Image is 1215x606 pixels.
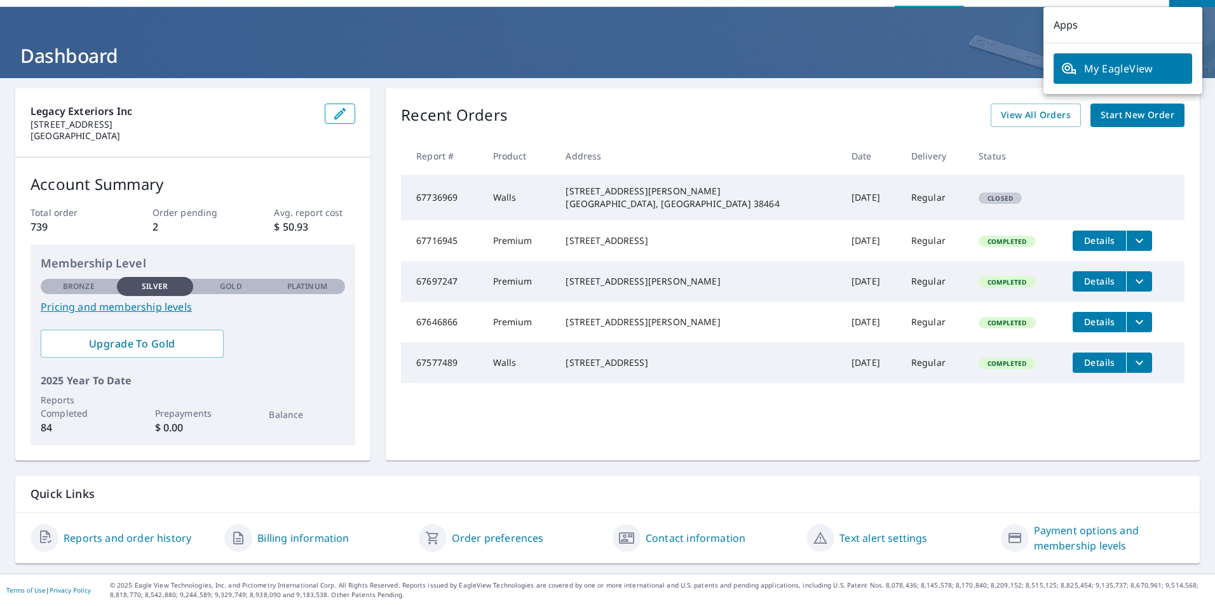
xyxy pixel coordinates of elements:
th: Delivery [901,137,968,175]
td: 67697247 [401,261,482,302]
a: Start New Order [1090,104,1184,127]
td: 67577489 [401,342,482,383]
td: Regular [901,220,968,261]
button: filesDropdownBtn-67646866 [1126,312,1152,332]
a: View All Orders [991,104,1081,127]
a: Terms of Use [6,586,46,595]
button: filesDropdownBtn-67716945 [1126,231,1152,251]
th: Address [555,137,841,175]
span: Completed [980,318,1034,327]
p: Prepayments [155,407,231,420]
span: Start New Order [1101,107,1174,123]
td: Regular [901,261,968,302]
td: Premium [483,302,556,342]
p: © 2025 Eagle View Technologies, Inc. and Pictometry International Corp. All Rights Reserved. Repo... [110,581,1209,600]
span: Details [1080,316,1118,328]
a: Billing information [257,530,349,546]
button: filesDropdownBtn-67577489 [1126,353,1152,373]
th: Product [483,137,556,175]
p: 84 [41,420,117,435]
a: Reports and order history [64,530,191,546]
td: [DATE] [841,220,901,261]
button: detailsBtn-67716945 [1073,231,1126,251]
p: [GEOGRAPHIC_DATA] [31,130,315,142]
td: [DATE] [841,302,901,342]
td: Regular [901,175,968,220]
td: Premium [483,220,556,261]
p: Balance [269,408,345,421]
button: detailsBtn-67697247 [1073,271,1126,292]
a: My EagleView [1054,53,1192,84]
a: Pricing and membership levels [41,299,345,314]
td: 67716945 [401,220,482,261]
div: [STREET_ADDRESS][PERSON_NAME] [GEOGRAPHIC_DATA], [GEOGRAPHIC_DATA] 38464 [566,185,831,210]
p: Recent Orders [401,104,508,127]
p: $ 50.93 [274,219,355,234]
th: Report # [401,137,482,175]
p: Bronze [63,281,95,292]
h1: Dashboard [15,43,1200,69]
p: Reports Completed [41,393,117,420]
p: Quick Links [31,486,1184,502]
span: Details [1080,356,1118,368]
div: [STREET_ADDRESS][PERSON_NAME] [566,275,831,288]
td: Regular [901,342,968,383]
p: Order pending [153,206,234,219]
span: Completed [980,359,1034,368]
p: 2025 Year To Date [41,373,345,388]
a: Upgrade To Gold [41,330,224,358]
p: 2 [153,219,234,234]
a: Text alert settings [839,530,927,546]
span: Completed [980,237,1034,246]
span: My EagleView [1061,61,1184,76]
div: [STREET_ADDRESS] [566,356,831,369]
span: Closed [980,194,1021,203]
th: Date [841,137,901,175]
div: [STREET_ADDRESS] [566,234,831,247]
p: Gold [220,281,241,292]
button: detailsBtn-67577489 [1073,353,1126,373]
button: filesDropdownBtn-67697247 [1126,271,1152,292]
div: [STREET_ADDRESS][PERSON_NAME] [566,316,831,328]
td: 67646866 [401,302,482,342]
p: Platinum [287,281,327,292]
a: Order preferences [452,530,544,546]
p: Silver [142,281,168,292]
a: Privacy Policy [50,586,91,595]
span: Upgrade To Gold [51,337,214,351]
span: Details [1080,275,1118,287]
p: [STREET_ADDRESS] [31,119,315,130]
p: | [6,586,91,594]
span: Completed [980,278,1034,286]
p: Legacy Exteriors Inc [31,104,315,119]
span: Details [1080,234,1118,246]
p: Membership Level [41,255,345,272]
p: 739 [31,219,112,234]
p: Account Summary [31,173,355,196]
td: Walls [483,175,556,220]
td: [DATE] [841,342,901,383]
p: Total order [31,206,112,219]
span: View All Orders [1001,107,1071,123]
td: Regular [901,302,968,342]
p: $ 0.00 [155,420,231,435]
p: Avg. report cost [274,206,355,219]
p: Apps [1043,7,1202,43]
a: Contact information [646,530,745,546]
td: [DATE] [841,175,901,220]
td: Premium [483,261,556,302]
td: 67736969 [401,175,482,220]
td: [DATE] [841,261,901,302]
a: Payment options and membership levels [1034,523,1184,553]
button: detailsBtn-67646866 [1073,312,1126,332]
td: Walls [483,342,556,383]
th: Status [968,137,1062,175]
